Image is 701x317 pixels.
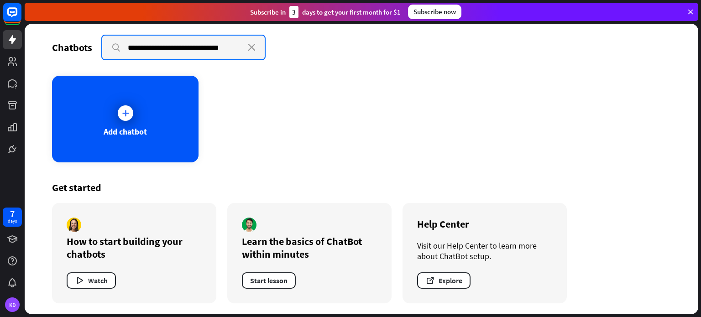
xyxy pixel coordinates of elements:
[250,6,401,18] div: Subscribe in days to get your first month for $1
[10,210,15,218] div: 7
[7,4,35,31] button: Open LiveChat chat widget
[3,208,22,227] a: 7 days
[52,181,671,194] div: Get started
[242,218,256,232] img: author
[242,235,377,260] div: Learn the basics of ChatBot within minutes
[242,272,296,289] button: Start lesson
[248,44,256,51] i: close
[67,235,202,260] div: How to start building your chatbots
[408,5,461,19] div: Subscribe now
[8,218,17,224] div: days
[417,272,471,289] button: Explore
[104,126,147,137] div: Add chatbot
[417,240,552,261] div: Visit our Help Center to learn more about ChatBot setup.
[67,218,81,232] img: author
[5,297,20,312] div: KD
[289,6,298,18] div: 3
[417,218,552,230] div: Help Center
[52,41,92,54] div: Chatbots
[67,272,116,289] button: Watch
